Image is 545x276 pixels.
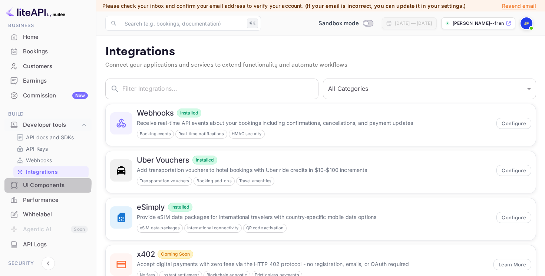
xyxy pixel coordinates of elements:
[23,181,88,190] div: UI Components
[176,131,227,137] span: Real-time notifications
[26,168,58,176] p: Integrations
[23,121,80,129] div: Developer tools
[137,131,174,137] span: Booking events
[4,207,92,221] a: Whitelabel
[23,210,88,219] div: Whitelabel
[122,79,318,99] input: Filter Integrations...
[137,109,174,117] h6: Webhooks
[13,143,89,154] div: API Keys
[395,20,432,27] div: [DATE] — [DATE]
[4,30,92,44] a: Home
[137,178,192,184] span: Transportation vouchers
[16,156,86,164] a: Webhooks
[194,178,234,184] span: Booking add-ons
[13,166,89,177] div: Integrations
[521,17,532,29] img: Jon French
[4,237,92,251] a: API Logs
[4,193,92,207] div: Performance
[4,119,92,132] div: Developer tools
[237,178,274,184] span: Travel amenities
[4,237,92,252] div: API Logs
[318,19,359,28] span: Sandbox mode
[247,19,258,28] div: ⌘K
[137,260,489,268] p: Accept digital payments with zero fees via the HTTP 402 protocol - no registration, emails, or OA...
[4,89,92,102] a: CommissionNew
[4,44,92,59] div: Bookings
[158,251,193,257] span: Coming Soon
[4,21,92,30] span: Business
[137,166,492,174] p: Add transportation vouchers to hotel bookings with Uber ride credits in $10-$100 increments
[102,3,304,9] span: Please check your inbox and confirm your email address to verify your account.
[13,132,89,143] div: API docs and SDKs
[496,165,531,176] button: Configure
[305,3,466,9] span: (If your email is incorrect, you can update it in your settings.)
[185,225,241,231] span: International connectivity
[168,204,192,210] span: Installed
[23,240,88,249] div: API Logs
[453,20,504,27] p: [PERSON_NAME]--french-hl3zj.nuit...
[23,33,88,41] div: Home
[137,213,492,221] p: Provide eSIM data packages for international travelers with country-specific mobile data options
[4,178,92,192] a: UI Components
[105,44,536,59] p: Integrations
[177,110,201,116] span: Installed
[4,89,92,103] div: CommissionNew
[23,47,88,56] div: Bookings
[137,250,155,259] h6: x402
[42,257,55,270] button: Collapse navigation
[493,259,531,270] button: Learn More
[496,118,531,129] button: Configure
[244,225,287,231] span: QR code activation
[4,44,92,58] a: Bookings
[4,259,92,267] span: Security
[496,212,531,223] button: Configure
[26,156,52,164] p: Webhooks
[316,19,376,28] div: Switch to Production mode
[4,193,92,207] a: Performance
[502,2,536,10] p: Resend email
[26,145,48,153] p: API Keys
[13,155,89,166] div: Webhooks
[23,196,88,204] div: Performance
[137,156,189,164] h6: Uber Vouchers
[4,178,92,193] div: UI Components
[23,77,88,85] div: Earnings
[23,62,88,71] div: Customers
[23,92,88,100] div: Commission
[16,133,86,141] a: API docs and SDKs
[4,207,92,222] div: Whitelabel
[16,168,86,176] a: Integrations
[4,59,92,73] a: Customers
[16,145,86,153] a: API Keys
[137,119,492,127] p: Receive real-time API events about your bookings including confirmations, cancellations, and paym...
[137,203,165,212] h6: eSimply
[4,59,92,74] div: Customers
[72,92,88,99] div: New
[26,133,74,141] p: API docs and SDKs
[4,110,92,118] span: Build
[193,157,217,163] span: Installed
[4,74,92,88] div: Earnings
[4,74,92,87] a: Earnings
[120,16,244,31] input: Search (e.g. bookings, documentation)
[6,6,65,18] img: LiteAPI logo
[137,225,182,231] span: eSIM data packages
[105,61,536,70] p: Connect your applications and services to extend functionality and automate workflows
[229,131,264,137] span: HMAC security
